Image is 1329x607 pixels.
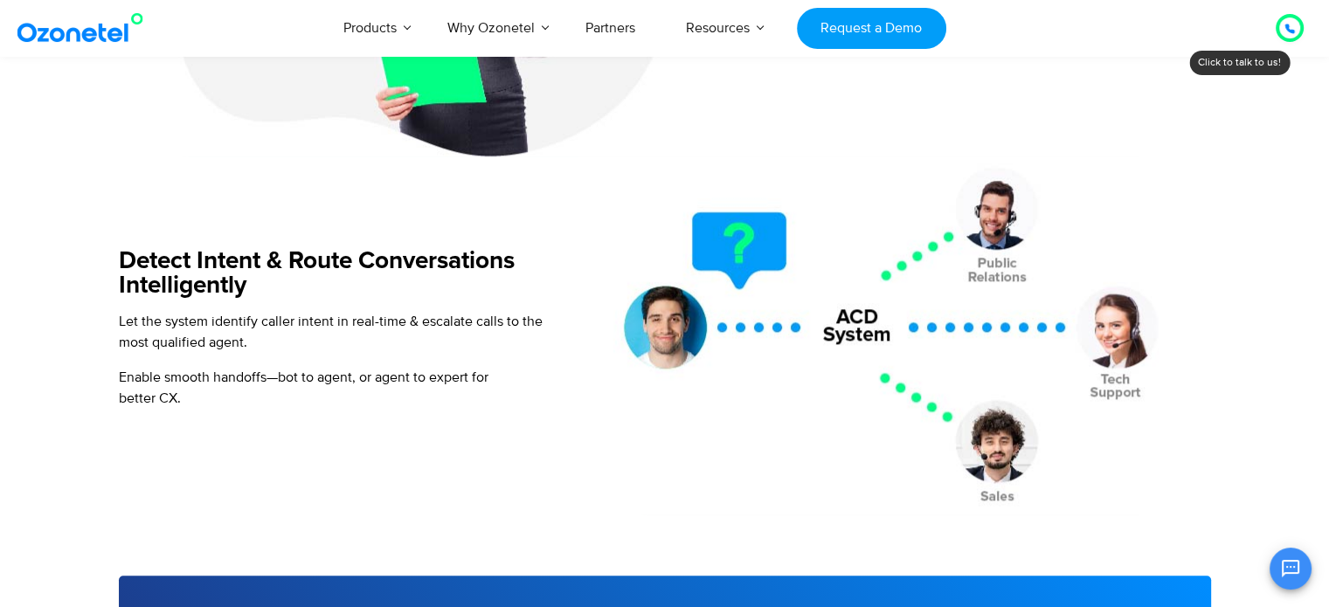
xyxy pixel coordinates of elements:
[797,8,946,49] a: Request a Demo
[119,311,560,353] p: Let the system identify caller intent in real-time & escalate calls to the most qualified agent.
[119,249,560,298] h5: Detect Intent & Route Conversations Intelligently
[1270,548,1312,590] button: Open chat
[119,367,560,409] p: Enable smooth handoffs—bot to agent, or agent to expert for better CX.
